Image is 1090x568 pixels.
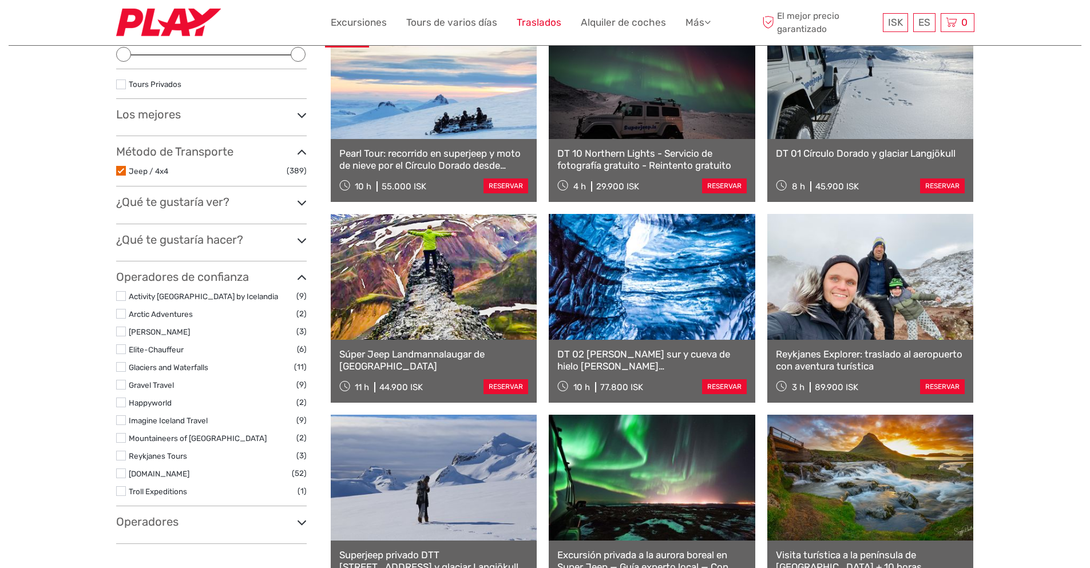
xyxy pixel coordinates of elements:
[600,382,643,392] div: 77.800 ISK
[815,181,859,192] div: 45.900 ISK
[129,398,172,407] a: Happyworld
[920,178,965,193] a: reservar
[573,382,590,392] span: 10 h
[129,166,168,176] a: Jeep / 4x4
[129,416,208,425] a: Imagine Iceland Travel
[129,292,278,301] a: Activity [GEOGRAPHIC_DATA] by Icelandia
[129,80,181,89] a: Tours Privados
[292,467,307,480] span: (52)
[573,181,586,192] span: 4 h
[297,343,307,356] span: (6)
[296,396,307,409] span: (2)
[129,487,187,496] a: Troll Expeditions
[355,181,371,192] span: 10 h
[760,10,880,35] span: El mejor precio garantizado
[596,181,639,192] div: 29.900 ISK
[116,108,307,121] h3: Los mejores
[129,380,174,390] a: Gravel Travel
[339,348,529,372] a: Súper Jeep Landmannalaugar de [GEOGRAPHIC_DATA]
[287,164,307,177] span: (389)
[379,382,423,392] div: 44.900 ISK
[483,178,528,193] a: reservar
[815,382,858,392] div: 89.900 ISK
[685,14,711,31] a: Más
[129,434,267,443] a: Mountaineers of [GEOGRAPHIC_DATA]
[129,327,190,336] a: [PERSON_NAME]
[776,148,965,159] a: DT 01 Círculo Dorado y glaciar Langjökull
[581,14,666,31] a: Alquiler de coches
[296,449,307,462] span: (3)
[296,289,307,303] span: (9)
[406,14,497,31] a: Tours de varios días
[382,181,426,192] div: 55.000 ISK
[355,382,369,392] span: 11 h
[116,195,307,209] h3: ¿Qué te gustaría ver?
[294,360,307,374] span: (11)
[888,17,903,28] span: ISK
[296,431,307,444] span: (2)
[116,145,307,158] h3: Método de Transporte
[960,17,969,28] span: 0
[116,9,221,37] img: Fly Play
[339,148,529,171] a: Pearl Tour: recorrido en superjeep y moto de nieve por el Círculo Dorado desde [GEOGRAPHIC_DATA]
[296,307,307,320] span: (2)
[298,484,307,498] span: (1)
[702,178,747,193] a: reservar
[296,378,307,391] span: (9)
[129,309,193,319] a: Arctic Adventures
[792,181,805,192] span: 8 h
[331,14,387,31] a: Excursiones
[296,414,307,427] span: (9)
[702,379,747,394] a: reservar
[920,379,965,394] a: reservar
[483,379,528,394] a: reservar
[132,18,145,31] button: Open LiveChat chat widget
[16,20,129,29] p: We're away right now. Please check back later!
[129,345,184,354] a: Elite-Chauffeur
[776,348,965,372] a: Reykjanes Explorer: traslado al aeropuerto con aventura turística
[116,515,307,529] h3: Operadores
[296,325,307,338] span: (3)
[129,469,189,478] a: [DOMAIN_NAME]
[129,451,187,460] a: Reykjanes Tours
[557,148,747,171] a: DT 10 Northern Lights - Servicio de fotografía gratuito - Reintento gratuito
[116,233,307,247] h3: ¿Qué te gustaría hacer?
[557,348,747,372] a: DT 02 [PERSON_NAME] sur y cueva de hielo [PERSON_NAME][GEOGRAPHIC_DATA]
[792,382,804,392] span: 3 h
[913,13,936,32] div: ES
[116,270,307,284] h3: Operadores de confianza
[129,363,208,372] a: Glaciers and Waterfalls
[517,14,561,31] a: Traslados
